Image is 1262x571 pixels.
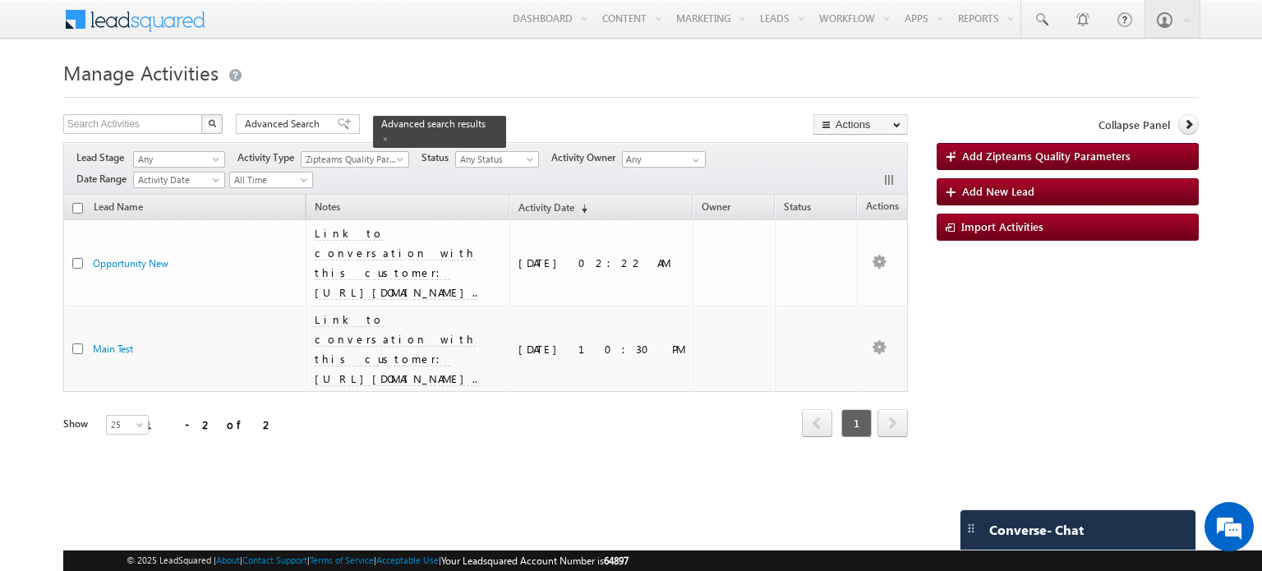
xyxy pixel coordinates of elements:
span: 1 [841,409,872,437]
a: About [216,555,240,565]
span: Lead Name [85,198,151,219]
a: prev [802,411,832,437]
a: Main Test [93,343,133,355]
span: All Time [230,173,308,187]
span: Converse - Chat [989,523,1084,537]
span: Advanced search results [381,117,486,130]
a: Any [133,151,225,168]
span: Status [784,200,811,213]
span: 64897 [604,555,629,567]
a: next [877,411,908,437]
input: Check all records [72,203,83,214]
a: Acceptable Use [376,555,439,565]
a: Activity Date(sorted descending) [510,198,596,219]
button: Actions [813,114,908,135]
span: Activity Date [134,173,219,187]
span: Add New Lead [962,184,1034,198]
span: © 2025 LeadSquared | | | | | [127,553,629,569]
a: Show All Items [684,152,704,168]
a: Zipteams Quality Parameters [301,151,409,168]
span: Any [134,152,219,167]
span: Any Status [456,152,534,167]
span: Activity Type [237,150,301,165]
a: Terms of Service [310,555,374,565]
a: Activity Date [133,172,225,188]
span: Activity Owner [551,150,622,165]
span: Advanced Search [245,117,325,131]
span: 25 [107,417,150,432]
td: [DATE] 10:30 PM [509,306,693,393]
span: next [877,409,908,437]
span: Collapse Panel [1098,117,1170,132]
a: Contact Support [242,555,307,565]
a: All Time [229,172,313,188]
span: Add Zipteams Quality Parameters [962,149,1131,163]
img: carter-drag [965,522,978,535]
span: Actions [858,197,907,219]
span: Link to conversation with this customer: [URL][DOMAIN_NAME].. [315,312,477,385]
span: Zipteams Quality Parameters [302,152,401,167]
span: Notes [306,198,348,219]
a: Opportunity New [93,257,168,269]
span: Manage Activities [63,59,219,85]
span: prev [802,409,832,437]
div: Show [63,417,93,431]
span: Date Range [76,172,133,186]
div: 1 - 2 of 2 [145,415,274,434]
span: Import Activities [961,219,1043,233]
span: Owner [702,200,730,213]
span: (sorted descending) [574,202,587,215]
td: [DATE] 02:22 AM [509,220,693,306]
a: Any Status [455,151,539,168]
span: Your Leadsquared Account Number is [441,555,629,567]
input: Type to Search [622,151,706,168]
img: Search [208,119,216,127]
span: Status [421,150,455,165]
a: 25 [106,415,149,435]
span: Link to conversation with this customer: [URL][DOMAIN_NAME].. [315,226,477,299]
span: Lead Stage [76,150,131,165]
